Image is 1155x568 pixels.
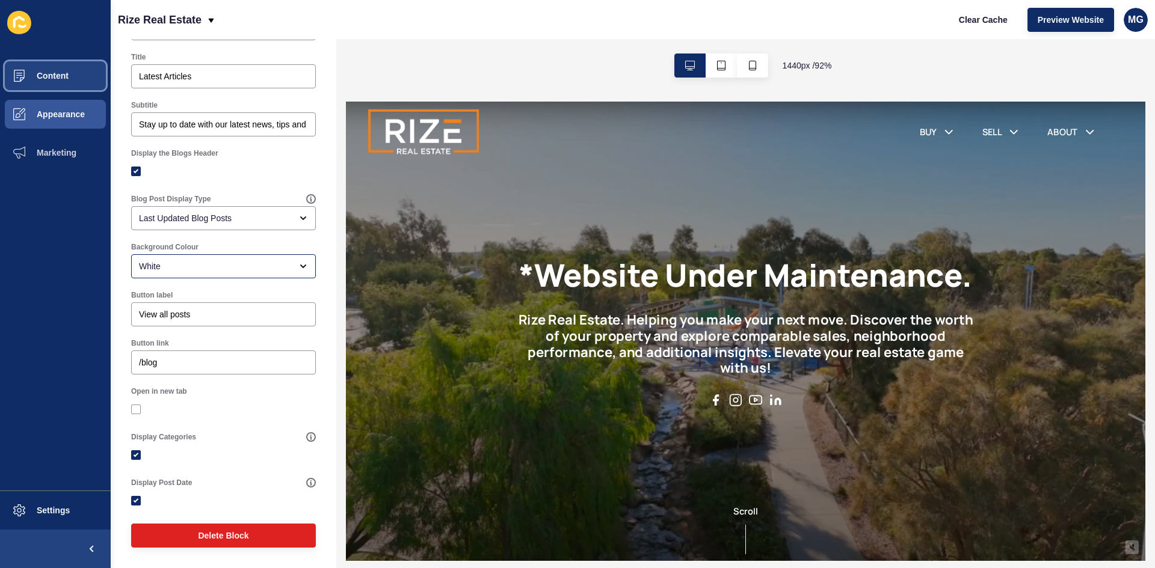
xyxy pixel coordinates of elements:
[188,168,679,208] h1: *Website Under Maintenance.
[949,8,1018,32] button: Clear Cache
[783,60,832,72] span: 1440 px / 92 %
[131,432,196,442] label: Display Categories
[689,26,711,40] a: SELL
[1128,14,1144,26] span: MG
[131,52,146,62] label: Title
[1038,14,1104,26] span: Preview Website
[622,26,640,40] a: BUY
[131,148,218,158] label: Display the Blogs Header
[131,478,192,487] label: Display Post Date
[131,100,158,110] label: Subtitle
[24,6,144,60] img: Company logo
[198,530,248,542] span: Delete Block
[131,338,169,348] label: Button link
[959,14,1008,26] span: Clear Cache
[131,242,199,252] label: Background Colour
[131,290,173,300] label: Button label
[5,436,861,490] div: Scroll
[131,524,316,548] button: Delete Block
[131,194,211,204] label: Blog Post Display Type
[131,254,316,278] div: open menu
[760,26,793,40] a: ABOUT
[118,5,202,35] p: Rize Real Estate
[182,227,684,297] h2: Rize Real Estate. Helping you make your next move. Discover the worth of your property and explor...
[1027,8,1114,32] button: Preview Website
[131,206,316,230] div: open menu
[131,386,187,396] label: Open in new tab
